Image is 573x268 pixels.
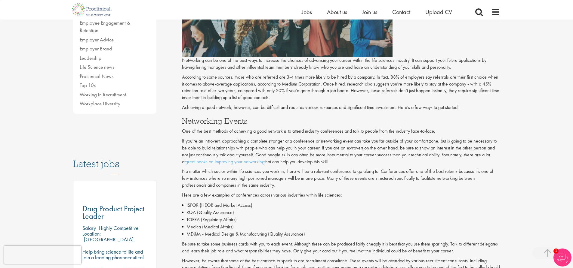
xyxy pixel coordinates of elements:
[182,230,500,238] li: MD&M - Medical Design & Manufacturing (Quality Assurance)
[80,64,114,70] a: Life Science news
[327,8,347,16] a: About us
[80,100,120,107] a: Workplace Diversity
[182,202,500,209] li: ISPOR (HEOR and Market Access)
[80,55,101,61] a: Leadership
[80,73,113,80] a: Proclinical News
[182,74,500,101] p: According to some sources, those who are referred are 3-4 times more likely to be hired by a comp...
[99,224,139,231] p: Highly Competitive
[182,128,500,135] p: One of the best methods of achieving a good network is to attend industry conferences and talk to...
[82,224,96,231] span: Salary
[73,144,157,173] h3: Latest jobs
[182,57,500,71] p: Networking can be one of the best ways to increase the chances of advancing your career within th...
[182,223,500,230] li: Medica (Medical Affairs)
[80,82,96,89] a: Top 10s
[82,236,135,248] p: [GEOGRAPHIC_DATA], [GEOGRAPHIC_DATA]
[80,36,114,43] a: Employer Advice
[82,230,101,237] span: Location:
[82,203,144,221] span: Drug Product Project Leader
[302,8,312,16] a: Jobs
[182,138,500,165] p: If you’re an introvert, approaching a complete stranger at a conference or networking event can t...
[182,209,500,216] li: RQA (Quality Assurance)
[182,216,500,223] li: TOPRA (Regulatory Affairs)
[182,241,500,254] p: Be sure to take some business cards with you to each event. Although these can be produced fairly...
[80,91,126,98] a: Working in Recruitment
[182,104,500,111] p: Achieving a good network, however, can be difficult and requires various resources and significan...
[392,8,410,16] a: Contact
[182,168,500,189] p: No matter which sector within life sciences you work in, there will be a relevant conference to g...
[182,117,500,125] h3: Networking Events
[4,246,81,264] iframe: reCAPTCHA
[80,45,112,52] a: Employer Brand
[362,8,377,16] a: Join us
[182,192,500,199] p: Here are a few examples of conferences across various industries within life sciences:
[553,248,571,266] img: Chatbot
[82,205,147,220] a: Drug Product Project Leader
[425,8,452,16] a: Upload CV
[553,248,559,254] span: 1
[186,158,264,165] a: great books on improving your networking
